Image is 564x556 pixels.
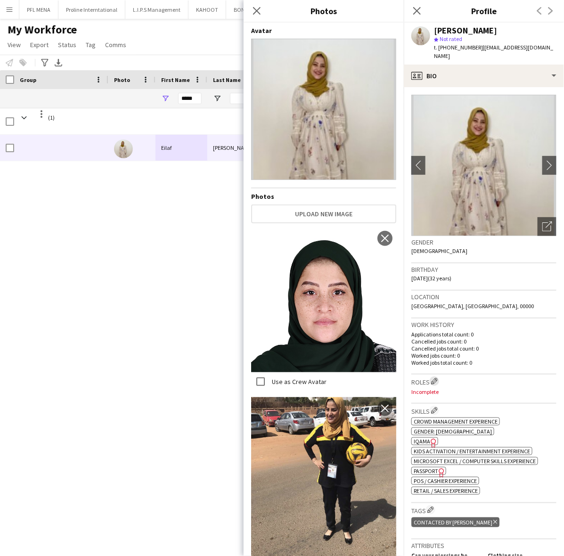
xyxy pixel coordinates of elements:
div: [PERSON_NAME] [207,135,259,161]
span: My Workforce [8,23,77,37]
span: Passport [414,467,438,474]
div: CONTACTED BY [PERSON_NAME] [411,517,499,527]
button: Proline Interntational [58,0,125,19]
span: Kids activation / Entertainment experience [414,448,530,455]
p: Worked jobs total count: 0 [411,359,556,366]
span: Tag [86,41,96,49]
span: [DATE] (32 years) [411,275,451,282]
img: Eilaf Abdalla [114,139,133,158]
span: [GEOGRAPHIC_DATA], [GEOGRAPHIC_DATA], 00000 [411,303,534,310]
h3: Gender [411,238,556,246]
div: Eilaf [155,135,207,161]
p: Worked jobs count: 0 [411,352,556,359]
h3: Location [411,293,556,301]
h3: Roles [411,376,556,386]
span: Status [58,41,76,49]
p: Incomplete [411,388,556,395]
h4: Avatar [251,26,396,35]
span: Crowd management experience [414,418,498,425]
span: Last Name [213,76,241,83]
span: t. [PHONE_NUMBER] [434,44,483,51]
h3: Skills [411,406,556,416]
h3: Tags [411,505,556,515]
input: First Name Filter Input [178,93,202,104]
span: Gender: [DEMOGRAPHIC_DATA] [414,428,492,435]
div: Open photos pop-in [538,217,556,236]
span: Not rated [440,35,462,42]
input: Last Name Filter Input [230,93,253,104]
span: Retail / Sales experience [414,487,478,494]
button: KAHOOT [188,0,226,19]
h3: Work history [411,320,556,329]
a: Status [54,39,80,51]
div: [PERSON_NAME] [434,26,497,35]
button: PFL MENA [19,0,58,19]
button: L.I.P.S Management [125,0,188,19]
button: Open Filter Menu [161,94,170,103]
p: Cancelled jobs count: 0 [411,338,556,345]
a: Tag [82,39,99,51]
a: Comms [101,39,130,51]
h3: Attributes [411,541,556,550]
div: Bio [404,65,564,87]
span: First Name [161,76,190,83]
img: Crew avatar [251,39,396,180]
app-action-btn: Advanced filters [39,57,50,68]
img: Crew avatar or photo [411,95,556,236]
h3: Profile [404,5,564,17]
p: Cancelled jobs total count: 0 [411,345,556,352]
button: Open Filter Menu [213,94,221,103]
a: Export [26,39,52,51]
button: Upload new image [251,204,396,223]
span: Group [20,76,36,83]
span: POS / Cashier experience [414,477,477,484]
h3: Birthday [411,265,556,274]
h4: Photos [251,192,396,201]
a: View [4,39,25,51]
span: Export [30,41,49,49]
img: Crew photo 1122790 [251,227,396,372]
h3: Photos [244,5,404,17]
label: Use as Crew Avatar [270,377,327,386]
span: Microsoft Excel / Computer skills experience [414,458,536,465]
span: Comms [105,41,126,49]
span: [DEMOGRAPHIC_DATA] [411,247,467,254]
span: Photo [114,76,130,83]
span: IQAMA [414,438,430,445]
span: (1) [48,108,55,127]
button: BONAFIDE [226,0,267,19]
app-action-btn: Export XLSX [53,57,64,68]
span: View [8,41,21,49]
p: Applications total count: 0 [411,331,556,338]
span: | [EMAIL_ADDRESS][DOMAIN_NAME] [434,44,553,59]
